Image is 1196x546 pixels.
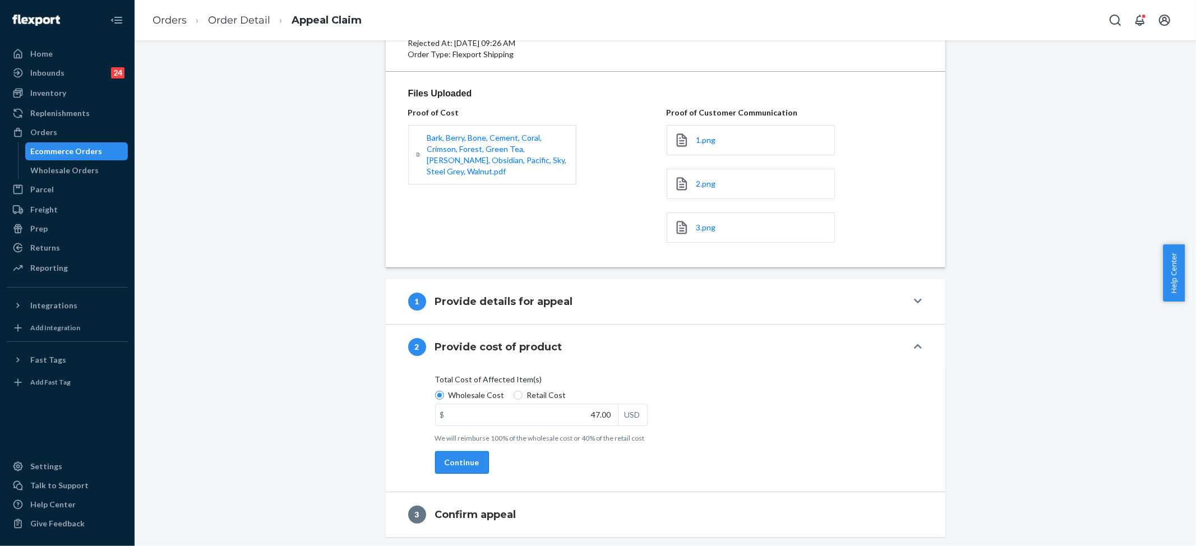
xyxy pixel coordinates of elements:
button: Close Navigation [105,9,128,31]
img: Flexport logo [12,15,60,26]
div: Parcel [30,184,54,195]
a: 1.png [696,135,716,146]
a: Order Detail [208,14,270,26]
span: 2.png [696,179,716,188]
div: Reporting [30,262,68,274]
a: Returns [7,239,128,257]
a: Parcel [7,181,128,198]
a: Ecommerce Orders [25,142,128,160]
header: Files Uploaded [408,87,923,105]
a: Talk to Support [7,476,128,494]
a: Replenishments [7,104,128,122]
input: Wholesale Cost [435,391,444,400]
a: Inventory [7,84,128,102]
p: Rejected At: [DATE] 09:26 AM [408,38,599,49]
button: Fast Tags [7,351,128,369]
p: Order Type: Flexport Shipping [408,49,599,60]
div: 2 [408,338,426,356]
input: Retail Cost [514,391,523,400]
div: Inbounds [30,67,64,78]
div: Freight [30,204,58,215]
button: 3Confirm appeal [386,492,945,537]
div: Talk to Support [30,480,89,491]
a: 2.png [696,178,716,189]
div: Ecommerce Orders [31,146,103,157]
a: Help Center [7,496,128,513]
a: Reporting [7,259,128,277]
div: Help Center [30,499,76,510]
a: Home [7,45,128,63]
a: Settings [7,457,128,475]
div: Settings [30,461,62,472]
div: $ [436,404,449,425]
button: Open Search Box [1104,9,1126,31]
button: Integrations [7,297,128,314]
a: Inbounds24 [7,64,128,82]
div: 24 [111,67,124,78]
div: Add Fast Tag [30,377,71,387]
a: Wholesale Orders [25,161,128,179]
div: Returns [30,242,60,253]
button: Help Center [1163,244,1185,302]
div: Wholesale Orders [31,165,99,176]
div: Fast Tags [30,354,66,365]
span: Bark, Berry, Bone, Cement, Coral, Crimson, Forest, Green Tea, [PERSON_NAME], Obsidian, Pacific, S... [427,133,567,176]
div: Home [30,48,53,59]
a: Freight [7,201,128,219]
span: Total Cost of Affected Item(s) [435,374,542,390]
a: Add Integration [7,319,128,337]
h4: Provide cost of product [435,340,562,354]
p: Proof of Cost [408,107,664,118]
input: $USD [436,404,618,425]
button: 2Provide cost of product [386,325,945,369]
div: Prep [30,223,48,234]
p: We will reimburse 100% of the wholesale cost or 40% of the retail cost [435,433,648,443]
a: Appeal Claim [292,14,362,26]
div: USD [618,404,647,425]
p: Proof of Customer Communication [667,107,923,118]
div: Give Feedback [30,518,85,529]
a: Add Fast Tag [7,373,128,391]
span: 1.png [696,135,716,145]
a: Prep [7,220,128,238]
ol: breadcrumbs [144,4,371,37]
h4: Provide details for appeal [435,294,573,309]
button: Open account menu [1153,9,1176,31]
a: 3.png [696,222,716,233]
div: Replenishments [30,108,90,119]
a: Orders [153,14,187,26]
div: 3 [408,506,426,524]
span: Wholesale Cost [449,390,505,401]
button: Continue [435,451,489,474]
a: Orders [7,123,128,141]
button: 1Provide details for appeal [386,279,945,324]
a: Bark, Berry, Bone, Cement, Coral, Crimson, Forest, Green Tea, [PERSON_NAME], Obsidian, Pacific, S... [427,132,569,177]
div: Integrations [30,300,77,311]
div: Add Integration [30,323,80,332]
button: Open notifications [1129,9,1151,31]
span: Retail Cost [527,390,566,401]
button: Give Feedback [7,515,128,533]
div: Inventory [30,87,66,99]
span: 3.png [696,223,716,232]
div: Orders [30,127,57,138]
div: 1 [408,293,426,311]
h4: Confirm appeal [435,507,516,522]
